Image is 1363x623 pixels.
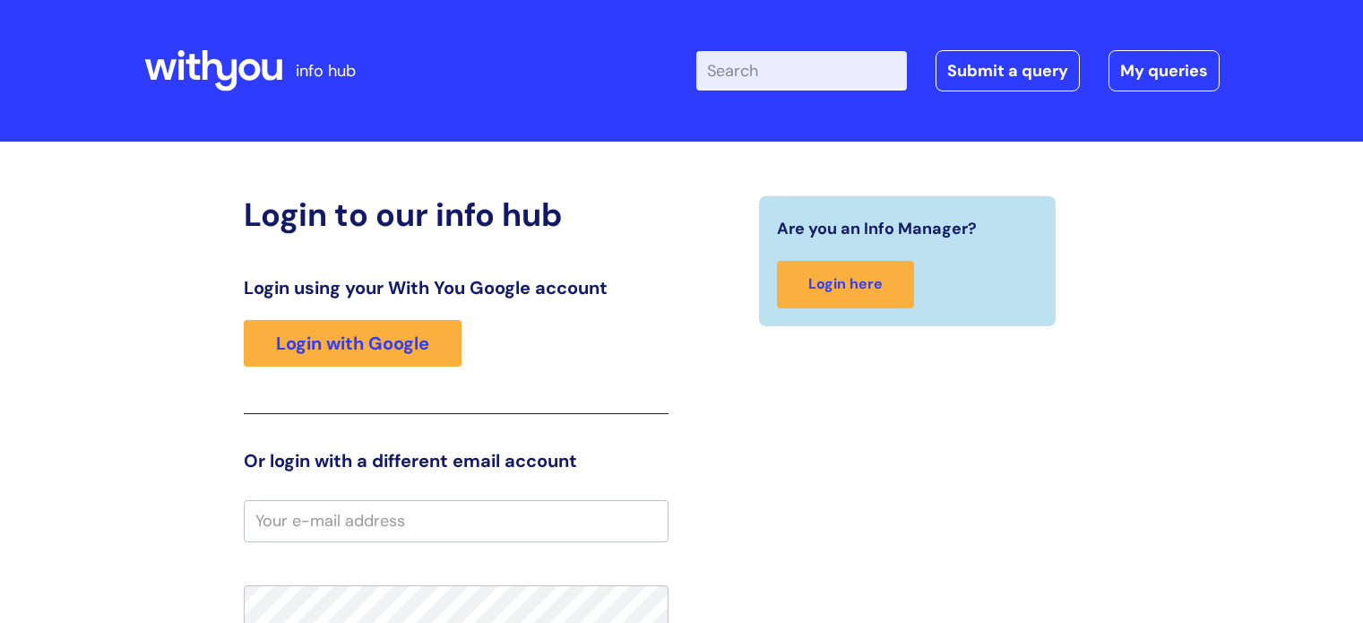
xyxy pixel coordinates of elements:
[244,500,669,541] input: Your e-mail address
[244,277,669,299] h3: Login using your With You Google account
[936,50,1080,91] a: Submit a query
[777,261,914,308] a: Login here
[296,56,356,85] p: info hub
[696,51,907,91] input: Search
[244,450,669,472] h3: Or login with a different email account
[244,195,669,234] h2: Login to our info hub
[244,320,462,367] a: Login with Google
[1109,50,1220,91] a: My queries
[777,214,977,243] span: Are you an Info Manager?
